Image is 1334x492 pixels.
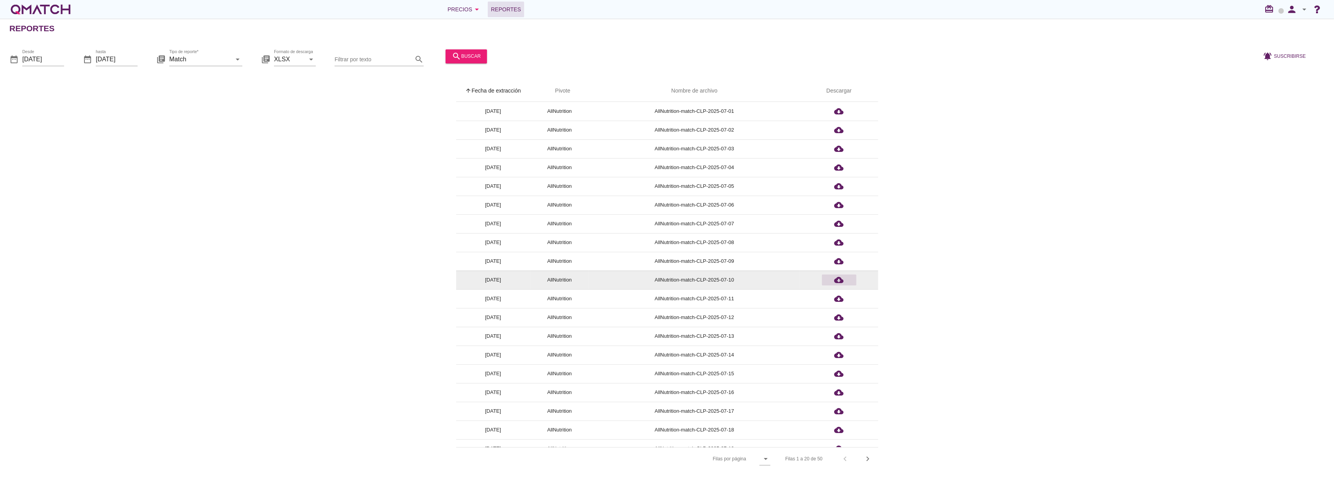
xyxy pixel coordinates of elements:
td: AllNutrition [530,196,589,214]
td: AllNutrition [530,439,589,458]
td: AllNutrition-match-CLP-2025-07-19 [589,439,800,458]
i: notifications_active [1263,52,1274,61]
td: [DATE] [456,214,530,233]
td: AllNutrition [530,177,589,196]
th: Descargar: Not sorted. [800,80,878,102]
i: cloud_download [834,294,844,303]
td: [DATE] [456,196,530,214]
i: cloud_download [834,332,844,341]
td: AllNutrition [530,214,589,233]
span: Suscribirse [1274,53,1306,60]
i: library_books [156,55,166,64]
th: Pivote: Not sorted. Activate to sort ascending. [530,80,589,102]
td: [DATE] [456,327,530,346]
td: AllNutrition-match-CLP-2025-07-06 [589,196,800,214]
i: cloud_download [834,219,844,228]
i: cloud_download [834,182,844,191]
td: AllNutrition [530,289,589,308]
i: cloud_download [834,200,844,210]
i: arrow_drop_down [233,55,242,64]
td: [DATE] [456,402,530,421]
input: Formato de descarga [274,53,305,66]
a: Reportes [488,2,524,17]
td: [DATE] [456,102,530,121]
input: hasta [96,53,138,66]
i: cloud_download [834,125,844,135]
td: [DATE] [456,177,530,196]
td: AllNutrition-match-CLP-2025-07-12 [589,308,800,327]
td: [DATE] [456,364,530,383]
i: cloud_download [834,369,844,378]
td: AllNutrition [530,102,589,121]
i: cloud_download [834,425,844,435]
span: Reportes [491,5,521,14]
td: AllNutrition [530,327,589,346]
h2: Reportes [9,22,55,35]
td: AllNutrition [530,364,589,383]
i: cloud_download [834,444,844,453]
i: arrow_drop_down [761,454,770,463]
a: white-qmatch-logo [9,2,72,17]
div: Filas por página [635,447,770,470]
i: arrow_drop_down [1300,5,1309,14]
i: redeem [1264,4,1277,14]
i: cloud_download [834,350,844,360]
td: [DATE] [456,233,530,252]
td: AllNutrition [530,271,589,289]
div: Filas 1 a 20 de 50 [785,455,822,462]
td: AllNutrition-match-CLP-2025-07-08 [589,233,800,252]
td: [DATE] [456,439,530,458]
i: cloud_download [834,163,844,172]
button: Suscribirse [1257,49,1312,63]
td: AllNutrition [530,139,589,158]
i: cloud_download [834,275,844,285]
td: AllNutrition-match-CLP-2025-07-01 [589,102,800,121]
input: Tipo de reporte* [169,53,231,66]
td: [DATE] [456,346,530,364]
i: search [452,52,461,61]
td: AllNutrition [530,121,589,139]
th: Nombre de archivo: Not sorted. [589,80,800,102]
td: AllNutrition-match-CLP-2025-07-02 [589,121,800,139]
button: Precios [441,2,488,17]
button: Next page [861,452,875,466]
i: cloud_download [834,144,844,153]
td: [DATE] [456,308,530,327]
i: date_range [83,55,92,64]
th: Fecha de extracción: Sorted ascending. Activate to sort descending. [456,80,530,102]
td: [DATE] [456,383,530,402]
td: [DATE] [456,121,530,139]
td: AllNutrition [530,252,589,271]
td: AllNutrition-match-CLP-2025-07-05 [589,177,800,196]
i: search [414,55,424,64]
i: cloud_download [834,107,844,116]
td: [DATE] [456,158,530,177]
i: library_books [261,55,270,64]
td: AllNutrition-match-CLP-2025-07-17 [589,402,800,421]
td: AllNutrition [530,158,589,177]
td: AllNutrition [530,308,589,327]
div: buscar [452,52,481,61]
td: AllNutrition-match-CLP-2025-07-18 [589,421,800,439]
i: person [1284,4,1300,15]
input: Filtrar por texto [335,53,413,66]
td: AllNutrition [530,233,589,252]
td: AllNutrition-match-CLP-2025-07-07 [589,214,800,233]
td: [DATE] [456,139,530,158]
td: AllNutrition-match-CLP-2025-07-09 [589,252,800,271]
input: Desde [22,53,64,66]
i: date_range [9,55,19,64]
td: AllNutrition-match-CLP-2025-07-11 [589,289,800,308]
i: cloud_download [834,313,844,322]
td: AllNutrition [530,383,589,402]
td: AllNutrition [530,421,589,439]
i: arrow_drop_down [306,55,316,64]
td: AllNutrition-match-CLP-2025-07-16 [589,383,800,402]
td: AllNutrition-match-CLP-2025-07-13 [589,327,800,346]
i: cloud_download [834,238,844,247]
td: AllNutrition-match-CLP-2025-07-10 [589,271,800,289]
td: AllNutrition-match-CLP-2025-07-04 [589,158,800,177]
td: AllNutrition [530,346,589,364]
button: buscar [446,49,487,63]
